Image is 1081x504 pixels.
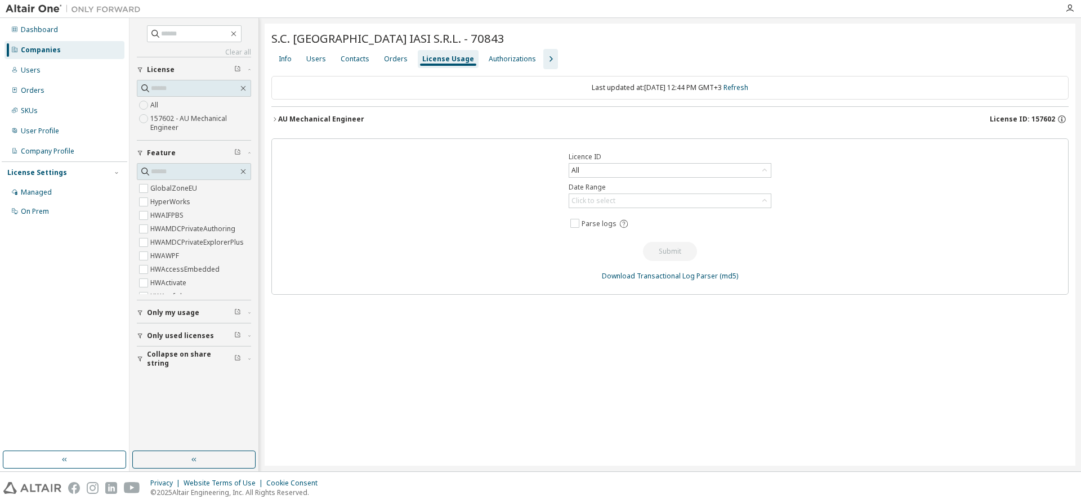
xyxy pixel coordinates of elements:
[234,148,241,157] span: Clear filter
[87,482,99,494] img: instagram.svg
[422,55,474,64] div: License Usage
[990,115,1055,124] span: License ID: 157602
[147,65,175,74] span: License
[279,55,292,64] div: Info
[643,242,697,261] button: Submit
[21,25,58,34] div: Dashboard
[150,236,246,249] label: HWAMDCPrivateExplorerPlus
[124,482,140,494] img: youtube.svg
[105,482,117,494] img: linkedin.svg
[569,194,771,208] div: Click to select
[234,65,241,74] span: Clear filter
[271,76,1069,100] div: Last updated at: [DATE] 12:44 PM GMT+3
[150,182,199,195] label: GlobalZoneEU
[278,115,364,124] div: AU Mechanical Engineer
[266,479,324,488] div: Cookie Consent
[21,147,74,156] div: Company Profile
[150,222,238,236] label: HWAMDCPrivateAuthoring
[569,152,771,161] label: Licence ID
[21,207,49,216] div: On Prem
[21,66,41,75] div: Users
[271,107,1069,132] button: AU Mechanical EngineerLicense ID: 157602
[147,308,199,317] span: Only my usage
[150,290,186,303] label: HWAcufwh
[3,482,61,494] img: altair_logo.svg
[21,86,44,95] div: Orders
[147,331,214,340] span: Only used licenses
[184,479,266,488] div: Website Terms of Use
[569,164,771,177] div: All
[7,168,67,177] div: License Settings
[571,196,615,205] div: Click to select
[21,127,59,136] div: User Profile
[150,98,160,112] label: All
[6,3,146,15] img: Altair One
[384,55,408,64] div: Orders
[150,488,324,497] p: © 2025 Altair Engineering, Inc. All Rights Reserved.
[150,276,189,290] label: HWActivate
[569,183,771,192] label: Date Range
[147,350,234,368] span: Collapse on share string
[137,48,251,57] a: Clear all
[150,249,181,263] label: HWAWPF
[306,55,326,64] div: Users
[137,346,251,371] button: Collapse on share string
[570,164,581,177] div: All
[137,300,251,325] button: Only my usage
[150,112,251,134] label: 157602 - AU Mechanical Engineer
[137,57,251,82] button: License
[234,331,241,340] span: Clear filter
[150,263,222,276] label: HWAccessEmbedded
[341,55,369,64] div: Contacts
[150,479,184,488] div: Privacy
[21,106,38,115] div: SKUs
[137,141,251,165] button: Feature
[21,188,52,197] div: Managed
[723,83,748,92] a: Refresh
[602,271,718,281] a: Download Transactional Log Parser
[720,271,738,281] a: (md5)
[582,219,617,228] span: Parse logs
[150,209,186,222] label: HWAIFPBS
[147,148,176,157] span: Feature
[137,323,251,348] button: Only used licenses
[234,308,241,317] span: Clear filter
[489,55,536,64] div: Authorizations
[150,195,193,209] label: HyperWorks
[21,46,61,55] div: Companies
[234,354,241,363] span: Clear filter
[271,30,504,46] span: S.C. [GEOGRAPHIC_DATA] IASI S.R.L. - 70843
[68,482,80,494] img: facebook.svg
